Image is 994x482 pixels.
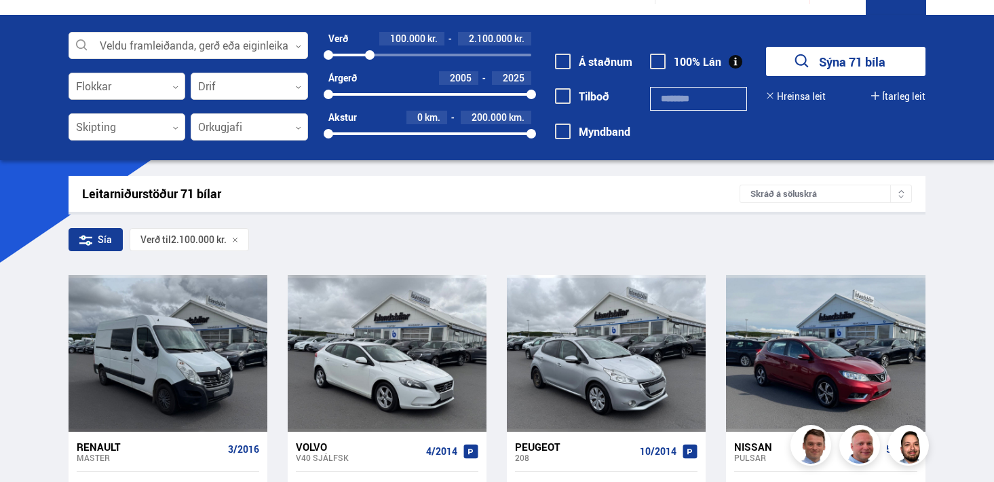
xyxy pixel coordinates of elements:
div: Renault [77,441,223,453]
span: 2.100.000 kr. [171,234,227,245]
div: Peugeot [515,441,634,453]
span: 2025 [503,71,524,84]
div: 208 [515,453,634,462]
label: Tilboð [555,90,609,103]
span: 2.100.000 [469,32,512,45]
span: 3/2016 [228,444,259,455]
span: 100.000 [390,32,425,45]
div: Volvo [296,441,421,453]
div: V40 SJÁLFSK [296,453,421,462]
button: Open LiveChat chat widget [11,5,52,46]
button: Ítarleg leit [871,91,925,102]
div: Skráð á söluskrá [740,185,912,203]
div: Nissan [734,441,880,453]
span: 2005 [450,71,472,84]
span: 10/2014 [640,446,676,457]
div: Sía [69,228,123,251]
div: Master [77,453,223,462]
img: siFngHWaQ9KaOqBr.png [841,427,882,468]
span: km. [425,112,440,123]
div: Verð [328,33,348,44]
button: Hreinsa leit [766,91,826,102]
label: Á staðnum [555,56,632,68]
div: Leitarniðurstöður 71 bílar [82,187,740,201]
div: Árgerð [328,73,357,84]
img: FbJEzSuNWCJXmdc-.webp [792,427,833,468]
label: 100% Lán [650,56,721,68]
div: Akstur [328,112,357,123]
span: 0 [417,111,423,124]
span: Verð til [140,234,171,245]
div: Pulsar [734,453,880,462]
button: Sýna 71 bíla [766,47,925,76]
span: 200.000 [472,111,507,124]
img: nhp88E3Fdnt1Opn2.png [890,427,931,468]
span: kr. [427,33,438,44]
span: 4/2014 [426,446,457,457]
span: kr. [514,33,524,44]
span: km. [509,112,524,123]
label: Myndband [555,126,630,138]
